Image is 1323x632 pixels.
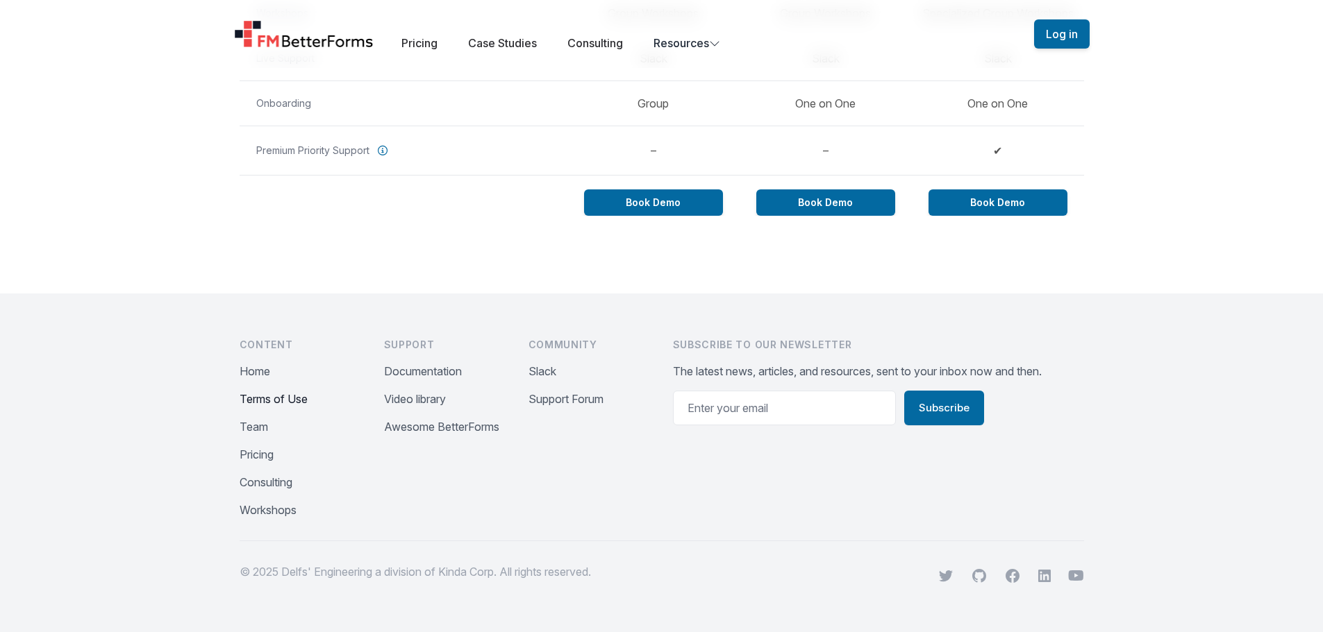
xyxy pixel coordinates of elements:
[929,189,1067,216] a: Book Demo
[740,126,912,175] td: –
[240,502,297,518] button: Workshops
[384,363,462,379] button: Documentation
[1038,569,1051,583] svg: viewBox="0 0 24 24" aria-hidden="true">
[468,36,537,50] a: Case Studies
[240,563,591,580] p: © 2025 Delfs' Engineering a division of Kinda Corp. All rights reserved.
[234,20,374,48] a: Home
[673,338,1084,352] h4: Subscribe to our newsletter
[384,391,446,407] button: Video library
[673,391,896,425] input: Email address
[240,446,274,463] button: Pricing
[567,80,740,126] td: Group
[240,474,292,490] button: Consulting
[217,17,1106,51] nav: Global
[384,338,506,352] h4: Support
[384,418,499,435] button: Awesome BetterForms
[756,189,895,216] a: Book Demo
[1034,19,1090,49] button: Log in
[240,126,567,175] th: Premium Priority Support
[529,338,651,352] h4: Community
[654,35,720,51] button: Resources
[240,80,567,126] th: Onboarding
[240,418,268,435] button: Team
[529,391,604,407] button: Support Forum
[240,363,270,379] button: Home
[904,391,984,425] button: Subscribe
[567,36,623,50] a: Consulting
[401,36,438,50] a: Pricing
[740,80,912,126] td: One on One
[567,126,740,175] td: –
[912,80,1084,126] td: One on One
[673,363,1084,379] p: The latest news, articles, and resources, sent to your inbox now and then.
[584,189,723,216] a: Book Demo
[529,363,556,379] button: Slack
[240,391,308,407] button: Terms of Use
[912,126,1084,175] td: ✔
[240,338,362,352] h4: Content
